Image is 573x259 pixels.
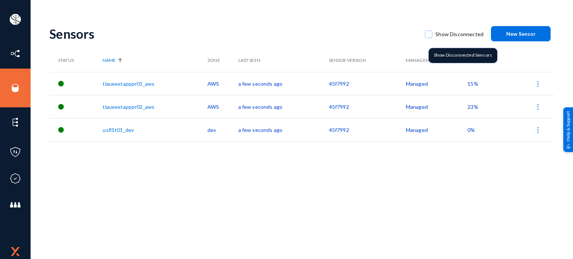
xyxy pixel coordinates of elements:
th: Last Seen [238,49,329,72]
span: Name [103,57,116,64]
th: Management [406,49,467,72]
img: icon-elements.svg [10,117,21,128]
div: Name [103,57,204,64]
th: Sensor Version [329,49,406,72]
div: Sensors [49,26,417,41]
th: Zone [207,49,238,72]
span: Show Disconnected [435,29,483,40]
img: icon-policies.svg [10,146,21,158]
div: Help & Support [563,107,573,152]
img: ACg8ocIa8OWj5FIzaB8MU-JIbNDt0RWcUDl_eQ0ZyYxN7rWYZ1uJfn9p=s96-c [10,14,21,25]
img: icon-inventory.svg [10,48,21,59]
button: New Sensor [491,26,551,41]
td: a few seconds ago [238,118,329,141]
td: AWS [207,95,238,118]
td: 45f7992 [329,118,406,141]
img: help_support.svg [566,143,571,148]
td: a few seconds ago [238,72,329,95]
a: tlaueextapppr02_aws [103,104,154,110]
td: a few seconds ago [238,95,329,118]
span: 15% [467,80,478,87]
img: icon-compliance.svg [10,173,21,184]
th: Status [49,49,103,72]
td: Managed [406,72,467,95]
span: New Sensor [506,31,536,37]
td: AWS [207,72,238,95]
img: icon-more.svg [534,80,542,88]
span: 0% [467,127,475,133]
img: icon-more.svg [534,126,542,134]
div: Show Disconnected Sensors [429,48,497,63]
td: Managed [406,95,467,118]
span: 23% [467,104,478,110]
td: 45f7992 [329,72,406,95]
a: usfl1t01_dev [103,127,134,133]
img: icon-members.svg [10,199,21,211]
a: tlaueextapppr01_aws [103,80,154,87]
img: icon-more.svg [534,103,542,111]
td: 45f7992 [329,95,406,118]
td: Managed [406,118,467,141]
td: dev [207,118,238,141]
img: icon-sources.svg [10,82,21,94]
